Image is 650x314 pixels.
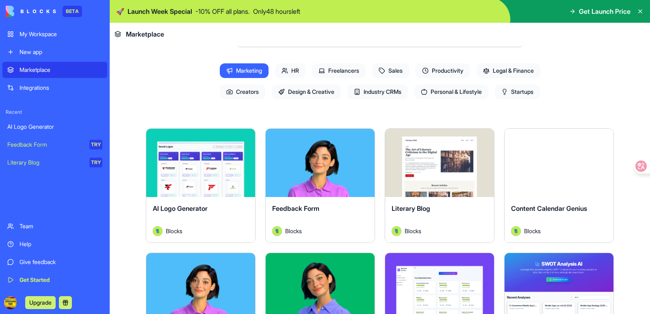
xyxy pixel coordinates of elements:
span: Creators [220,84,265,99]
div: AI Logo Generator [7,123,102,131]
div: Literary Blog [7,158,84,167]
span: Launch Week Special [128,6,192,16]
span: Marketplace [126,29,164,39]
a: Feedback FormTRY [2,136,107,153]
span: AI Logo Generator [153,204,208,212]
a: AI Logo GeneratorAvatarBlocks [146,128,256,243]
div: Help [19,240,102,248]
p: - 10 % OFF all plans. [195,6,250,16]
div: TRY [89,140,102,149]
span: Get Launch Price [579,6,630,16]
div: Marketplace [19,66,102,74]
span: Blocks [405,227,421,235]
a: Feedback FormAvatarBlocks [265,128,375,243]
img: Avatar [272,226,282,236]
span: Industry CRMs [347,84,408,99]
div: Get Started [19,276,102,284]
span: HR [275,63,305,78]
a: Literary BlogTRY [2,154,107,171]
span: Blocks [524,227,541,235]
span: Sales [372,63,409,78]
p: Only 48 hours left [253,6,300,16]
span: Legal & Finance [477,63,540,78]
div: Team [19,222,102,230]
span: Blocks [285,227,302,235]
a: New app [2,44,107,60]
img: ACg8ocKoYJm2GTvafISTm-zI5c3xoGDgP8TFd9O8TA1KzDf4P-axJI62=s96-c [4,296,17,309]
div: BETA [63,6,82,17]
a: BETA [6,6,82,17]
a: Literary BlogAvatarBlocks [385,128,494,243]
span: Feedback Form [272,204,319,212]
div: My Workspace [19,30,102,38]
span: Productivity [416,63,470,78]
img: logo [6,6,56,17]
img: Avatar [511,226,521,236]
div: Feedback Form [7,141,84,149]
a: Integrations [2,80,107,96]
button: Upgrade [25,296,56,309]
span: Personal & Lifestyle [414,84,488,99]
a: Team [2,218,107,234]
a: Get Started [2,272,107,288]
img: Avatar [392,226,401,236]
div: New app [19,48,102,56]
span: Freelancers [312,63,366,78]
div: Integrations [19,84,102,92]
a: AI Logo Generator [2,119,107,135]
a: Help [2,236,107,252]
a: My Workspace [2,26,107,42]
img: Avatar [153,226,162,236]
span: Blocks [166,227,182,235]
a: Give feedback [2,254,107,270]
span: Literary Blog [392,204,430,212]
a: Upgrade [25,298,56,306]
div: Give feedback [19,258,102,266]
a: Marketplace [2,62,107,78]
span: Content Calendar Genius [511,204,587,212]
span: Startups [495,84,540,99]
span: Marketing [220,63,269,78]
span: Design & Creative [272,84,341,99]
div: TRY [89,158,102,167]
span: Recent [2,109,107,115]
span: 🚀 [116,6,124,16]
a: Content Calendar GeniusAvatarBlocks [504,128,614,243]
